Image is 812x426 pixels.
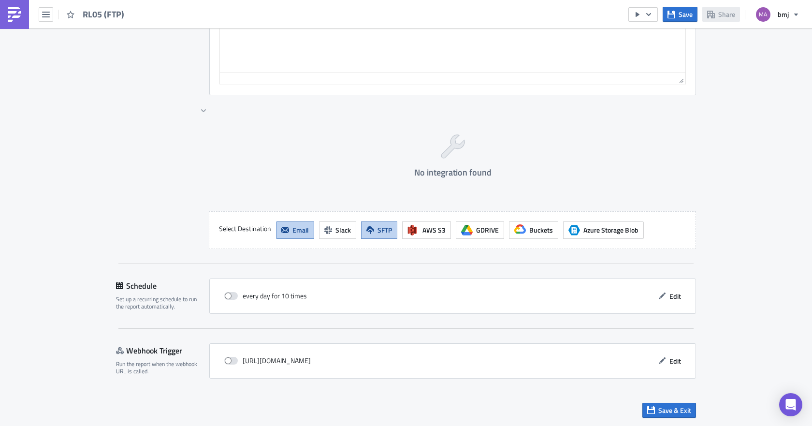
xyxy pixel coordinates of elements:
[456,221,504,239] button: GDRIVE
[224,289,307,303] div: every day for 10 times
[4,4,462,12] body: Rich Text Area. Press ALT-0 for help.
[778,9,789,19] span: bmj
[529,225,553,235] span: Buckets
[198,105,209,117] button: Hide content
[679,9,693,19] span: Save
[755,6,771,23] img: Avatar
[116,343,209,358] div: Webhook Trigger
[718,9,735,19] span: Share
[669,291,681,301] span: Edit
[292,225,309,235] span: Email
[319,221,356,239] button: Slack
[658,405,691,415] span: Save & Exit
[563,221,644,239] button: Azure Storage BlobAzure Storage Blob
[675,73,685,85] div: Resize
[568,224,580,236] span: Azure Storage Blob
[116,279,209,293] div: Schedule
[642,403,696,418] button: Save & Exit
[361,221,397,239] button: SFTP
[669,356,681,366] span: Edit
[653,289,686,304] button: Edit
[702,7,740,22] button: Share
[476,225,499,235] span: GDRIVE
[335,225,351,235] span: Slack
[116,295,203,310] div: Set up a recurring schedule to run the report automatically.
[219,221,271,236] label: Select Destination
[276,221,314,239] button: Email
[422,225,446,235] span: AWS S3
[224,353,311,368] div: [URL][DOMAIN_NAME]
[377,225,392,235] span: SFTP
[7,7,22,22] img: PushMetrics
[402,221,451,239] button: AWS S3
[83,9,125,20] span: RL05 (FTP)
[116,360,203,375] div: Run the report when the webhook URL is called.
[779,393,802,416] div: Open Intercom Messenger
[414,168,492,177] h4: No integration found
[653,353,686,368] button: Edit
[583,225,638,235] span: Azure Storage Blob
[663,7,697,22] button: Save
[509,221,558,239] button: Buckets
[750,4,805,25] button: bmj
